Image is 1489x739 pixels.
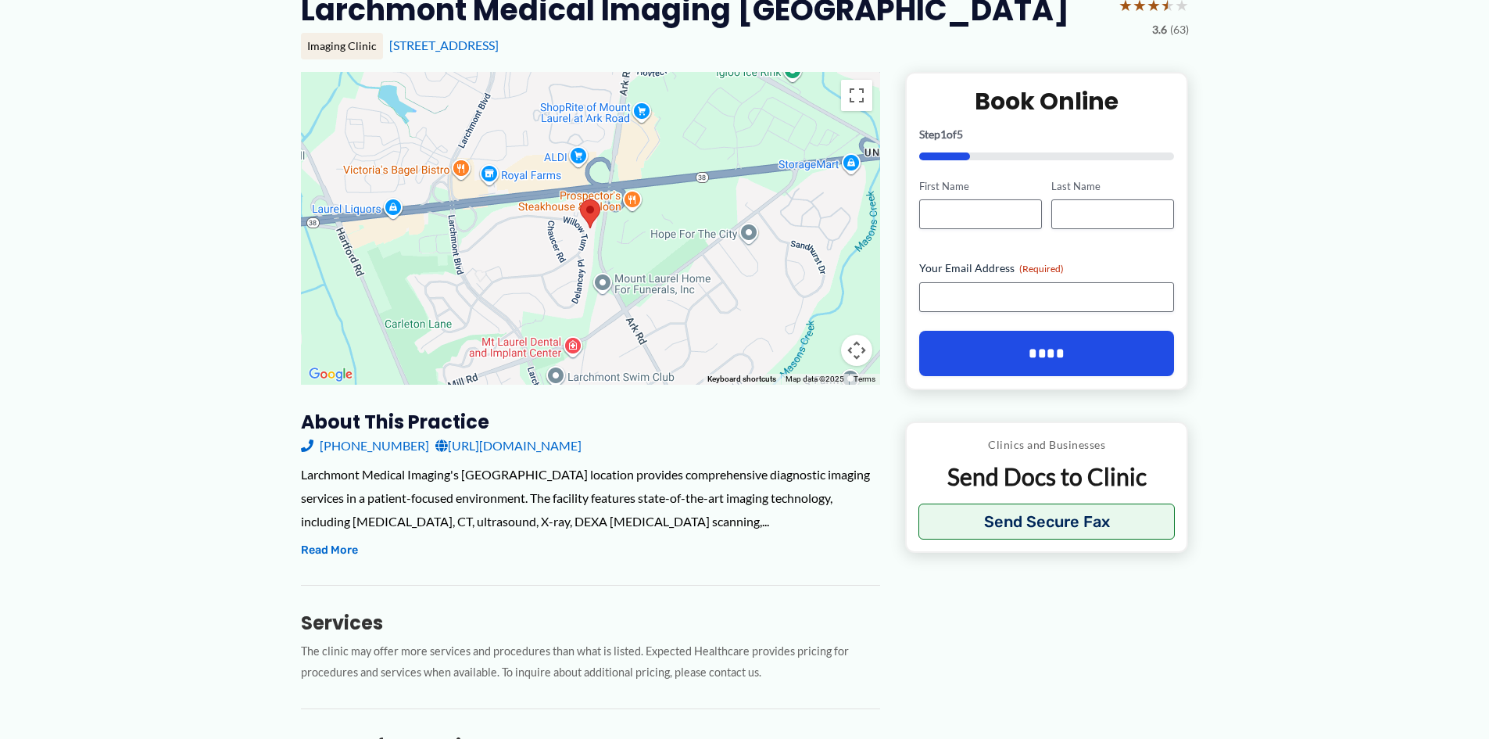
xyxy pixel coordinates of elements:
a: [STREET_ADDRESS] [389,38,499,52]
span: (Required) [1019,263,1064,274]
button: Toggle fullscreen view [841,80,872,111]
button: Map camera controls [841,335,872,366]
button: Keyboard shortcuts [707,374,776,385]
button: Send Secure Fax [918,504,1176,540]
img: Google [305,364,356,385]
label: Your Email Address [919,260,1175,276]
span: Map data ©2025 [786,375,844,383]
span: 1 [940,127,947,141]
h2: Book Online [919,86,1175,117]
span: 5 [957,127,963,141]
p: Clinics and Businesses [918,435,1176,455]
h3: Services [301,611,880,635]
a: Terms (opens in new tab) [854,375,875,383]
p: Send Docs to Clinic [918,461,1176,492]
a: Open this area in Google Maps (opens a new window) [305,364,356,385]
a: [URL][DOMAIN_NAME] [435,434,582,457]
a: [PHONE_NUMBER] [301,434,429,457]
div: Imaging Clinic [301,33,383,59]
p: The clinic may offer more services and procedures than what is listed. Expected Healthcare provid... [301,641,880,683]
button: Read More [301,541,358,560]
label: First Name [919,179,1042,194]
span: (63) [1170,20,1189,40]
span: 3.6 [1152,20,1167,40]
div: Larchmont Medical Imaging's [GEOGRAPHIC_DATA] location provides comprehensive diagnostic imaging ... [301,463,880,533]
label: Last Name [1051,179,1174,194]
h3: About this practice [301,410,880,434]
p: Step of [919,129,1175,140]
